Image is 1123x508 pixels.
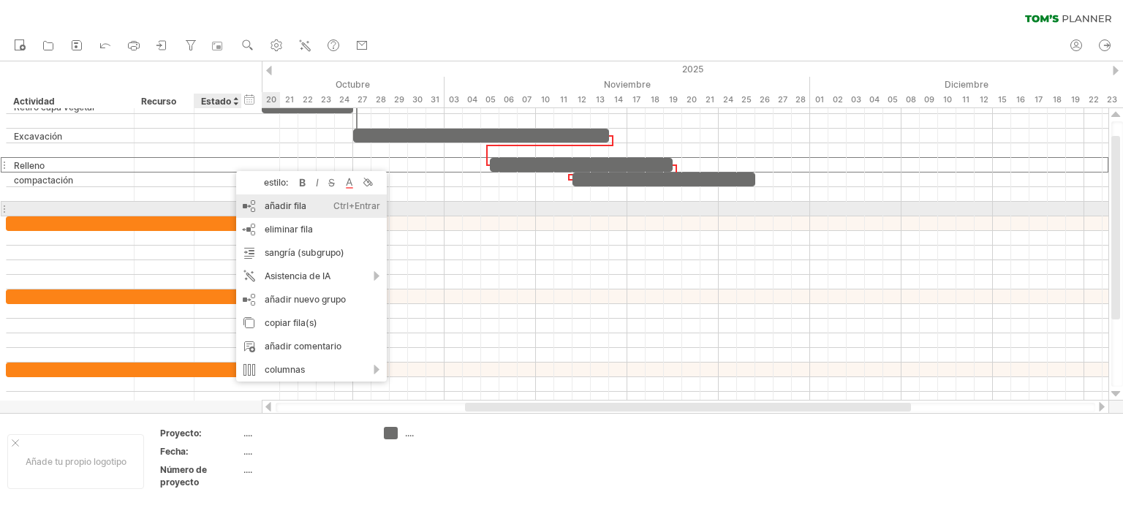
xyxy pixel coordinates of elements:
font: 03 [851,94,861,105]
div: Miércoles, 17 de diciembre de 2025 [1029,92,1048,107]
div: Miércoles, 26 de noviembre de 2025 [755,92,774,107]
div: Miércoles, 5 de noviembre de 2025 [481,92,499,107]
font: 24 [723,94,733,105]
div: Jueves, 20 de noviembre de 2025 [682,92,700,107]
div: Martes, 16 de diciembre de 2025 [1011,92,1029,107]
font: 28 [376,94,386,105]
div: Viernes, 12 de diciembre de 2025 [975,92,993,107]
div: Martes, 11 de noviembre de 2025 [554,92,572,107]
div: Miércoles, 3 de diciembre de 2025 [847,92,865,107]
font: 06 [504,94,514,105]
font: 03 [449,94,459,105]
div: Viernes, 31 de octubre de 2025 [426,92,445,107]
font: 10 [943,94,952,105]
font: 21 [706,94,714,105]
font: Asistencia de IA [265,270,330,281]
div: Miércoles, 22 de octubre de 2025 [298,92,317,107]
font: 2025 [682,64,703,75]
font: compactación [14,175,73,186]
font: 10 [541,94,550,105]
font: Octubre [336,79,370,90]
font: 13 [596,94,605,105]
div: Jueves, 23 de octubre de 2025 [317,92,335,107]
div: Lunes, 15 de diciembre de 2025 [993,92,1011,107]
font: 07 [522,94,532,105]
font: 15 [998,94,1007,105]
font: 17 [632,94,640,105]
font: 27 [778,94,787,105]
div: Lunes, 20 de octubre de 2025 [262,92,280,107]
div: Jueves, 18 de diciembre de 2025 [1048,92,1066,107]
font: 24 [339,94,349,105]
font: 30 [412,94,423,105]
font: .... [243,428,252,439]
font: 25 [741,94,752,105]
div: Martes, 18 de noviembre de 2025 [646,92,664,107]
font: 28 [795,94,806,105]
font: 11 [560,94,567,105]
div: Viernes, 5 de diciembre de 2025 [883,92,901,107]
div: Lunes, 27 de octubre de 2025 [353,92,371,107]
font: 17 [1035,94,1043,105]
font: columnas [265,364,305,375]
div: Viernes, 19 de diciembre de 2025 [1066,92,1084,107]
div: Jueves, 11 de diciembre de 2025 [956,92,975,107]
font: 05 [888,94,898,105]
div: Martes, 21 de octubre de 2025 [280,92,298,107]
font: 09 [924,94,934,105]
font: 19 [1071,94,1080,105]
font: añadir nuevo grupo [265,294,346,305]
font: 02 [833,94,843,105]
font: 20 [687,94,697,105]
font: añadir fila [265,200,306,211]
font: eliminar fila [265,224,313,235]
div: Martes, 9 de diciembre de 2025 [920,92,938,107]
font: 12 [980,94,988,105]
div: Jueves, 27 de noviembre de 2025 [774,92,792,107]
font: Añade tu propio logotipo [26,456,126,467]
font: añadir comentario [265,341,341,352]
div: Jueves, 6 de noviembre de 2025 [499,92,518,107]
font: Proyecto: [160,428,202,439]
div: Lunes, 10 de noviembre de 2025 [536,92,554,107]
div: Viernes, 14 de noviembre de 2025 [609,92,627,107]
div: Lunes, 24 de noviembre de 2025 [719,92,737,107]
font: 08 [906,94,916,105]
font: 04 [869,94,880,105]
font: Estado [201,96,231,107]
div: Miércoles, 10 de diciembre de 2025 [938,92,956,107]
div: Lunes, 1 de diciembre de 2025 [810,92,828,107]
font: 20 [266,94,276,105]
div: Jueves, 4 de diciembre de 2025 [865,92,883,107]
font: sangría (subgrupo) [265,247,344,258]
font: Fecha: [160,446,189,457]
font: 29 [394,94,404,105]
font: estilo: [264,177,288,188]
font: Relleno [14,160,45,171]
div: Miércoles, 19 de noviembre de 2025 [664,92,682,107]
font: 22 [303,94,313,105]
font: 21 [285,94,294,105]
font: 01 [815,94,824,105]
font: 27 [358,94,367,105]
font: 31 [431,94,439,105]
font: 23 [1107,94,1117,105]
font: 22 [1089,94,1099,105]
font: 11 [962,94,969,105]
font: .... [405,428,414,439]
font: Diciembre [945,79,988,90]
div: Noviembre de 2025 [445,77,810,92]
font: Recurso [141,96,176,107]
font: Número de proyecto [160,464,207,488]
div: Martes, 25 de noviembre de 2025 [737,92,755,107]
font: 16 [1016,94,1025,105]
div: Martes, 2 de diciembre de 2025 [828,92,847,107]
div: Viernes, 7 de noviembre de 2025 [518,92,536,107]
div: Jueves, 13 de noviembre de 2025 [591,92,609,107]
font: 12 [578,94,586,105]
font: 26 [760,94,770,105]
font: Excavación [14,131,62,142]
div: Lunes, 8 de diciembre de 2025 [901,92,920,107]
div: Martes, 28 de octubre de 2025 [371,92,390,107]
div: Miércoles, 12 de noviembre de 2025 [572,92,591,107]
